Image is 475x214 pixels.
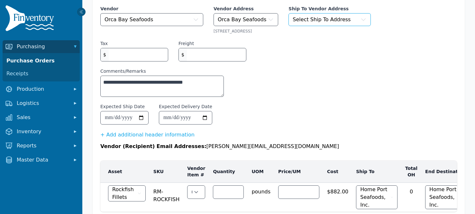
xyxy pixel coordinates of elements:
[248,161,274,183] th: UOM
[206,143,339,149] span: [PERSON_NAME][EMAIL_ADDRESS][DOMAIN_NAME]
[17,156,68,164] span: Master Data
[17,114,68,121] span: Sales
[100,161,150,183] th: Asset
[3,83,80,96] button: Production
[105,16,153,23] span: Orca Bay Seafoods
[214,29,278,34] div: [STREET_ADDRESS]
[101,48,109,61] span: $
[183,161,209,183] th: Vendor Item #
[17,142,68,150] span: Reports
[288,13,371,26] button: Select Ship To Address
[4,54,78,67] a: Purchase Orders
[401,183,421,212] td: 0
[17,99,68,107] span: Logistics
[3,40,80,53] button: Purchasing
[214,5,278,12] label: Vendor Address
[100,68,224,74] label: Comments/Remarks
[209,161,248,183] th: Quantity
[159,103,212,110] label: Expected Delivery Date
[5,5,57,34] img: Finventory
[150,161,183,183] th: SKU
[3,97,80,110] button: Logistics
[360,186,389,209] span: Home Port Seafoods, Inc.
[3,125,80,138] button: Inventory
[100,40,108,47] label: Tax
[401,161,421,183] th: Total OH
[150,183,183,212] td: RM-ROCKFISH
[3,154,80,166] button: Master Data
[3,139,80,152] button: Reports
[100,103,145,110] label: Expected Ship Date
[327,185,348,196] span: $882.00
[178,40,194,47] label: Freight
[323,161,352,183] th: Cost
[3,111,80,124] button: Sales
[421,161,470,183] th: End Destination
[251,185,270,196] span: pounds
[214,13,278,26] button: Orca Bay Seafoods
[100,5,203,12] label: Vendor
[425,185,467,209] button: Home Port Seafoods, Inc.
[17,85,68,93] span: Production
[218,16,266,23] span: Orca Bay Seafoods
[17,128,68,135] span: Inventory
[4,67,78,80] a: Receipts
[352,161,401,183] th: Ship To
[429,186,458,209] span: Home Port Seafoods, Inc.
[356,185,397,209] button: Home Port Seafoods, Inc.
[293,16,351,23] span: Select Ship To Address
[112,186,136,201] span: Rockfish Fillets
[108,185,146,201] button: Rockfish Fillets
[17,43,68,51] span: Purchasing
[288,5,371,12] label: Ship To Vendor Address
[179,48,187,61] span: $
[100,13,203,26] button: Orca Bay Seafoods
[100,131,195,139] button: + Add additional header information
[274,161,323,183] th: Price/UM
[100,143,206,149] span: Vendor (Recipient) Email Addresses:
